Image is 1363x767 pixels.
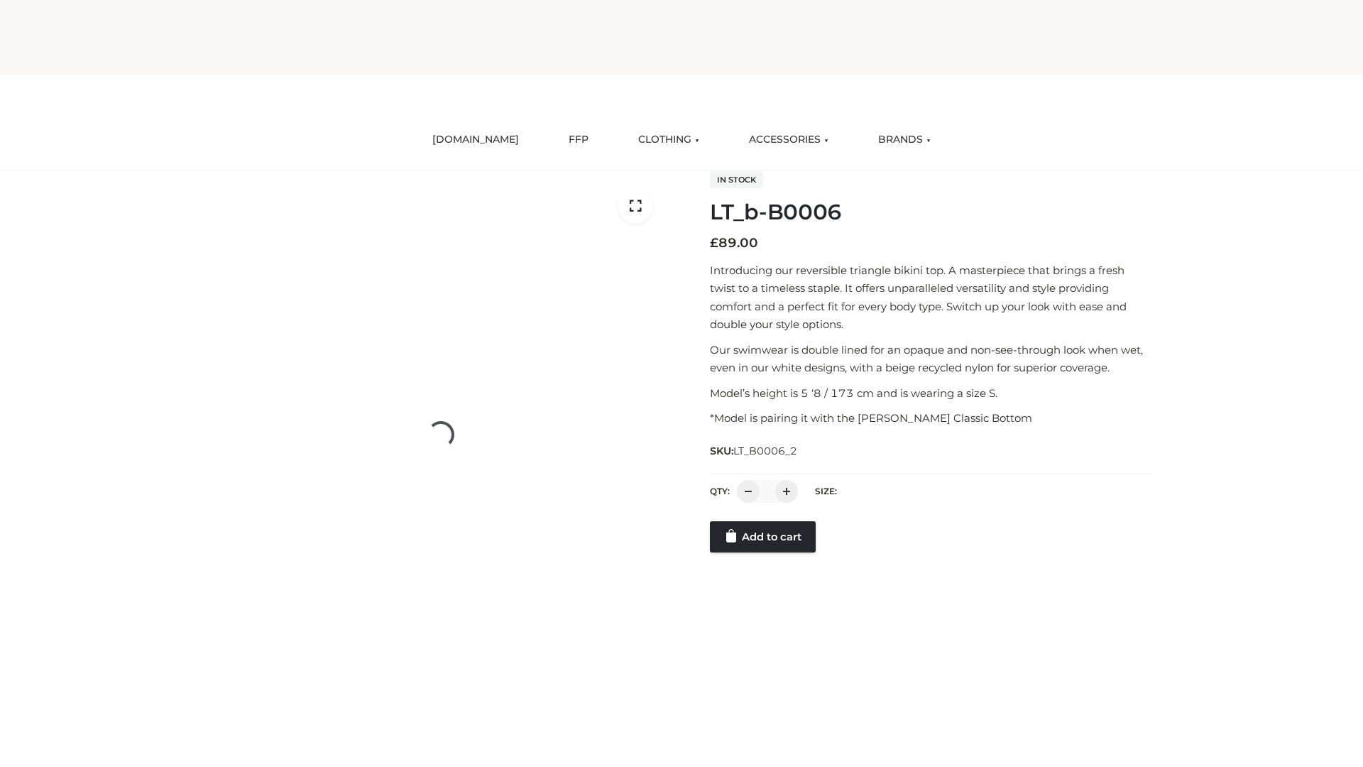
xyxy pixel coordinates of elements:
span: SKU: [710,442,799,459]
label: Size: [815,486,837,496]
h1: LT_b-B0006 [710,200,1152,225]
span: LT_B0006_2 [733,445,797,457]
bdi: 89.00 [710,235,758,251]
p: Model’s height is 5 ‘8 / 173 cm and is wearing a size S. [710,384,1152,403]
p: Introducing our reversible triangle bikini top. A masterpiece that brings a fresh twist to a time... [710,261,1152,334]
p: Our swimwear is double lined for an opaque and non-see-through look when wet, even in our white d... [710,341,1152,377]
span: In stock [710,171,763,188]
a: Add to cart [710,521,816,553]
a: ACCESSORIES [738,124,839,156]
label: QTY: [710,486,730,496]
span: £ [710,235,718,251]
a: CLOTHING [628,124,710,156]
a: [DOMAIN_NAME] [422,124,530,156]
p: *Model is pairing it with the [PERSON_NAME] Classic Bottom [710,409,1152,428]
a: BRANDS [867,124,941,156]
a: FFP [558,124,599,156]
